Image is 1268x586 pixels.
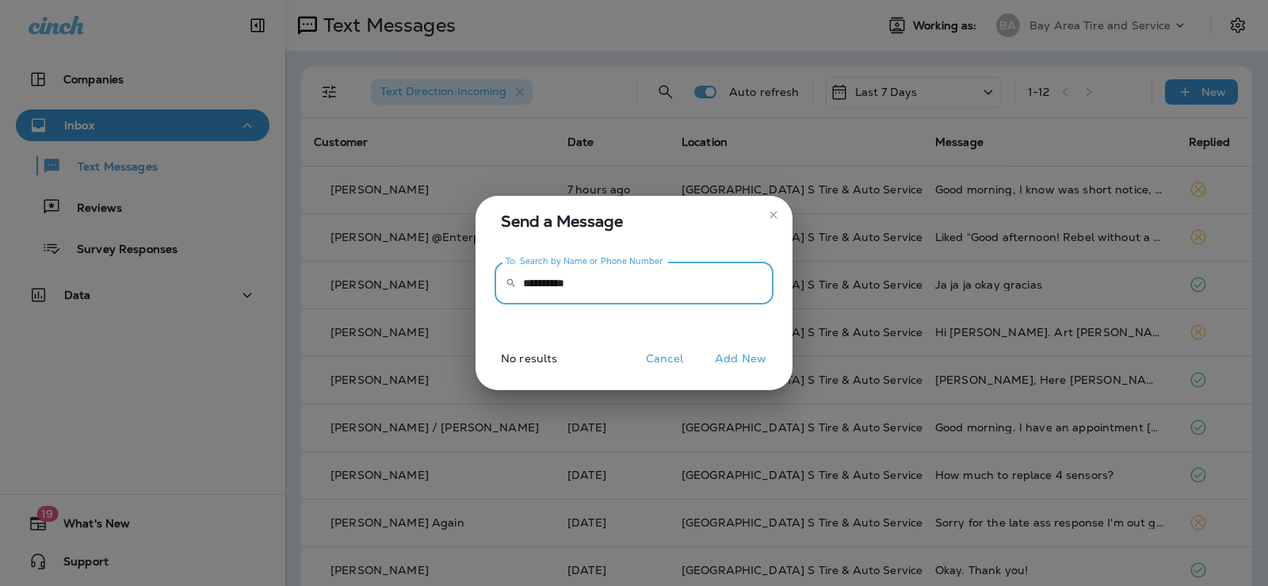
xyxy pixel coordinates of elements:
button: Add New [707,347,774,371]
button: close [761,202,786,228]
button: Cancel [635,347,694,371]
label: To: Search by Name or Phone Number [506,255,663,267]
span: Send a Message [501,209,773,234]
p: No results [469,352,557,377]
